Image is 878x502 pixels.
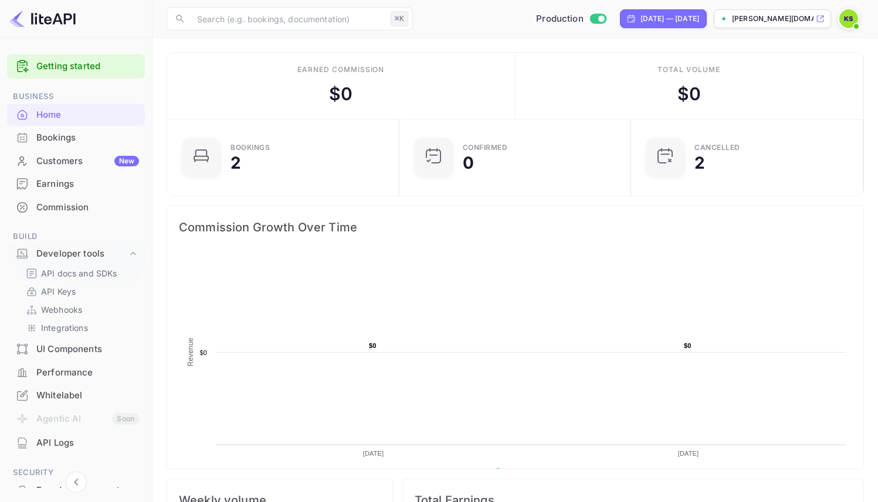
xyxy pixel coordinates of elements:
[7,466,145,479] span: Security
[7,432,145,455] div: API Logs
[7,384,145,406] a: Whitelabel
[7,127,145,148] a: Bookings
[7,104,145,127] div: Home
[678,450,699,457] text: [DATE]
[21,283,140,300] div: API Keys
[230,144,270,151] div: Bookings
[7,432,145,453] a: API Logs
[536,12,584,26] span: Production
[391,11,408,26] div: ⌘K
[657,64,720,75] div: Total volume
[7,104,145,125] a: Home
[7,90,145,103] span: Business
[694,155,705,171] div: 2
[36,389,139,402] div: Whitelabel
[41,285,76,298] p: API Keys
[36,131,139,145] div: Bookings
[36,201,139,214] div: Commission
[36,177,139,191] div: Earnings
[506,468,535,476] text: Revenue
[36,155,139,168] div: Customers
[463,155,474,171] div: 0
[7,150,145,173] div: CustomersNew
[7,384,145,407] div: Whitelabel
[21,301,140,318] div: Webhooks
[531,12,611,26] div: Switch to Sandbox mode
[7,196,145,219] div: Commission
[36,366,139,380] div: Performance
[7,196,145,218] a: Commission
[26,267,135,279] a: API docs and SDKs
[329,81,352,107] div: $ 0
[297,64,384,75] div: Earned commission
[677,81,701,107] div: $ 0
[36,108,139,122] div: Home
[36,436,139,450] div: API Logs
[187,337,195,366] text: Revenue
[620,9,707,28] div: Click to change the date range period
[190,7,386,30] input: Search (e.g. bookings, documentation)
[7,338,145,361] div: UI Components
[66,472,87,493] button: Collapse navigation
[230,155,241,171] div: 2
[21,319,140,336] div: Integrations
[363,450,384,457] text: [DATE]
[7,338,145,360] a: UI Components
[9,9,76,28] img: LiteAPI logo
[7,54,145,78] div: Getting started
[26,285,135,298] a: API Keys
[36,247,127,261] div: Developer tools
[839,9,858,28] img: Kenneth Sum
[7,173,145,196] div: Earnings
[7,173,145,194] a: Earnings
[36,484,139,497] div: Fraud management
[7,230,145,243] span: Build
[732,13,813,24] p: [PERSON_NAME][DOMAIN_NAME]...
[36,343,139,356] div: UI Components
[179,218,852,237] span: Commission Growth Over Time
[41,267,117,279] p: API docs and SDKs
[41,322,88,334] p: Integrations
[7,361,145,384] div: Performance
[41,303,82,316] p: Webhooks
[199,349,207,356] text: $0
[7,479,145,501] a: Fraud management
[7,361,145,383] a: Performance
[26,303,135,316] a: Webhooks
[7,244,145,264] div: Developer tools
[114,156,139,166] div: New
[36,60,139,73] a: Getting started
[463,144,508,151] div: Confirmed
[694,144,740,151] div: CANCELLED
[684,342,691,349] text: $0
[640,13,699,24] div: [DATE] — [DATE]
[7,150,145,172] a: CustomersNew
[21,265,140,282] div: API docs and SDKs
[7,127,145,149] div: Bookings
[26,322,135,334] a: Integrations
[369,342,377,349] text: $0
